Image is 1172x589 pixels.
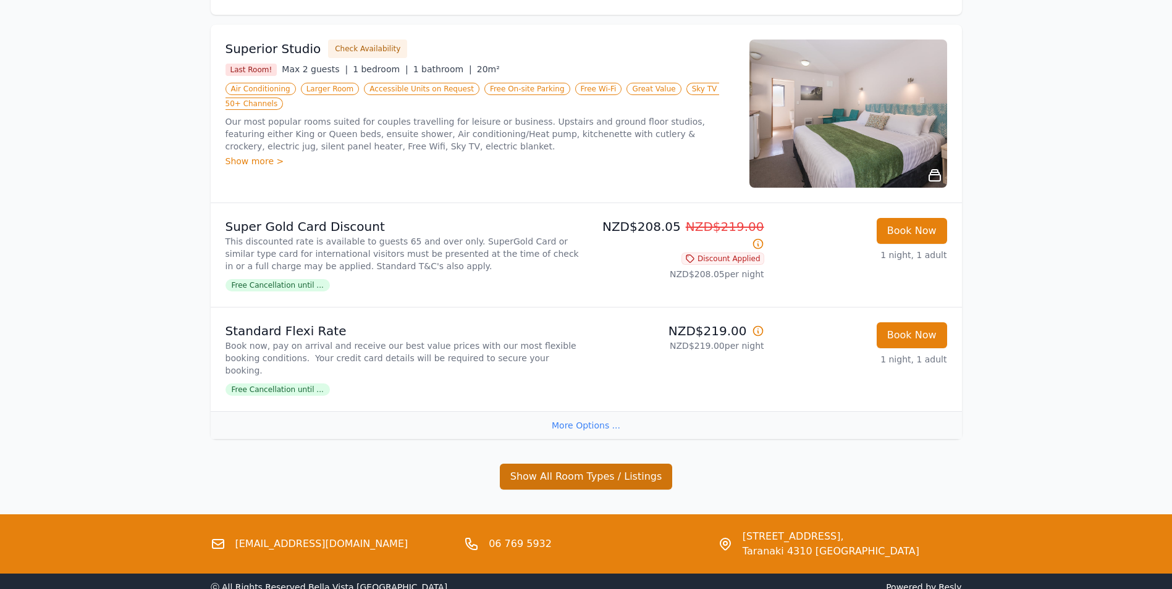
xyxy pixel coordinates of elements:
[226,322,581,340] p: Standard Flexi Rate
[743,529,919,544] span: [STREET_ADDRESS],
[774,353,947,366] p: 1 night, 1 adult
[364,83,479,95] span: Accessible Units on Request
[226,64,277,76] span: Last Room!
[226,155,735,167] div: Show more >
[282,64,348,74] span: Max 2 guests |
[743,544,919,559] span: Taranaki 4310 [GEOGRAPHIC_DATA]
[211,411,962,439] div: More Options ...
[626,83,681,95] span: Great Value
[686,219,764,234] span: NZD$219.00
[226,40,321,57] h3: Superior Studio
[226,115,735,152] p: Our most popular rooms suited for couples travelling for leisure or business. Upstairs and ground...
[591,268,764,280] p: NZD$208.05 per night
[226,235,581,272] p: This discounted rate is available to guests 65 and over only. SuperGold Card or similar type card...
[681,253,764,265] span: Discount Applied
[877,322,947,348] button: Book Now
[235,537,408,551] a: [EMAIL_ADDRESS][DOMAIN_NAME]
[226,383,330,396] span: Free Cancellation until ...
[591,322,764,340] p: NZD$219.00
[591,340,764,352] p: NZD$219.00 per night
[489,537,552,551] a: 06 769 5932
[774,249,947,261] p: 1 night, 1 adult
[226,279,330,291] span: Free Cancellation until ...
[877,218,947,244] button: Book Now
[500,464,673,490] button: Show All Room Types / Listings
[226,340,581,377] p: Book now, pay on arrival and receive our best value prices with our most flexible booking conditi...
[413,64,472,74] span: 1 bathroom |
[226,218,581,235] p: Super Gold Card Discount
[591,218,764,253] p: NZD$208.05
[353,64,408,74] span: 1 bedroom |
[301,83,360,95] span: Larger Room
[575,83,622,95] span: Free Wi-Fi
[484,83,570,95] span: Free On-site Parking
[226,83,296,95] span: Air Conditioning
[477,64,500,74] span: 20m²
[328,40,407,58] button: Check Availability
